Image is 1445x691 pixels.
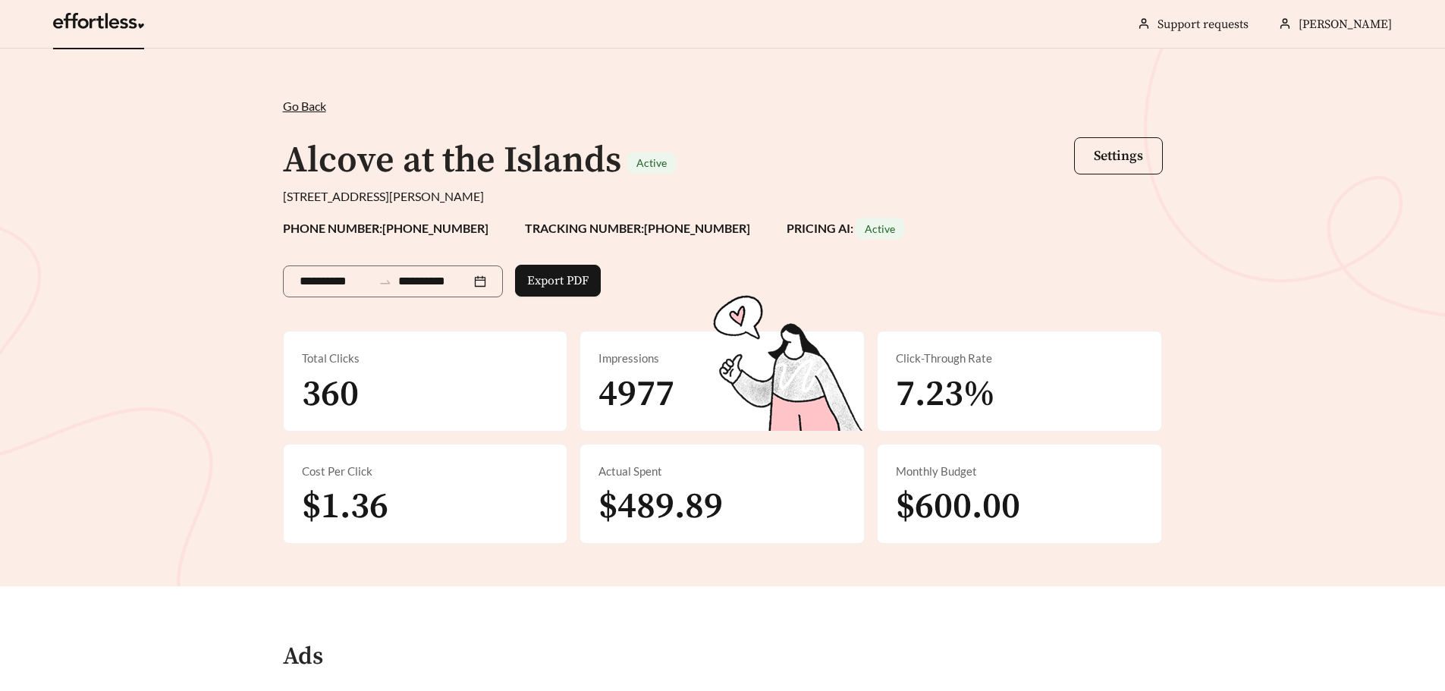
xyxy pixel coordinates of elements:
span: 4977 [598,372,674,417]
span: Active [865,222,895,235]
span: $489.89 [598,484,723,529]
div: Monthly Budget [896,463,1143,480]
span: [PERSON_NAME] [1299,17,1392,32]
span: $1.36 [302,484,388,529]
span: Export PDF [527,272,589,290]
strong: TRACKING NUMBER: [PHONE_NUMBER] [525,221,750,235]
strong: PRICING AI: [787,221,904,235]
div: Actual Spent [598,463,846,480]
span: 7.23% [896,372,995,417]
div: Impressions [598,350,846,367]
div: [STREET_ADDRESS][PERSON_NAME] [283,187,1163,206]
span: Active [636,156,667,169]
h1: Alcove at the Islands [283,138,621,184]
h4: Ads [283,644,323,671]
strong: PHONE NUMBER: [PHONE_NUMBER] [283,221,488,235]
button: Settings [1074,137,1163,174]
span: Settings [1094,147,1143,165]
span: 360 [302,372,359,417]
a: Support requests [1158,17,1249,32]
span: to [379,275,392,288]
div: Click-Through Rate [896,350,1143,367]
button: Export PDF [515,265,601,297]
div: Total Clicks [302,350,549,367]
span: Go Back [283,99,326,113]
span: $600.00 [896,484,1020,529]
div: Cost Per Click [302,463,549,480]
span: swap-right [379,275,392,289]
